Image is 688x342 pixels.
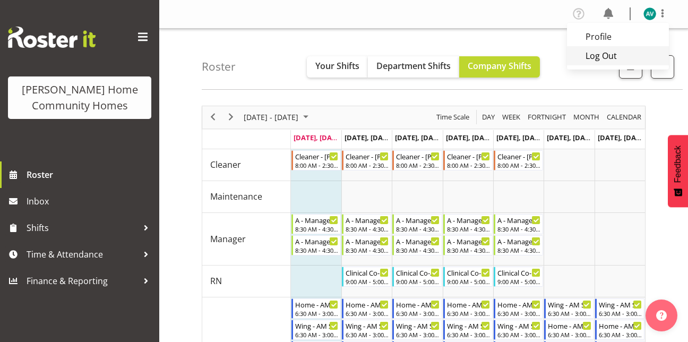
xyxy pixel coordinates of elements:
div: 8:30 AM - 4:30 PM [447,246,490,254]
div: 9:00 AM - 5:00 PM [346,277,389,286]
div: Support Worker"s event - Home - AM Support 1 - Vanessa Thornley Begin From Tuesday, August 12, 20... [342,298,391,319]
div: A - Manager - [PERSON_NAME] [497,236,540,246]
span: Week [501,110,521,124]
td: Cleaner resource [202,149,291,181]
div: A - Manager - [PERSON_NAME] [497,215,540,225]
div: A - Manager - [PERSON_NAME] [346,236,389,246]
div: Wing - AM Support 1 - [PERSON_NAME] [548,299,591,310]
div: 9:00 AM - 5:00 PM [447,277,490,286]
div: 8:30 AM - 4:30 PM [396,246,439,254]
div: 6:30 AM - 3:00 PM [447,330,490,339]
div: previous period [204,106,222,129]
div: Wing - AM Support 1 - [PERSON_NAME] [346,320,389,331]
span: Inbox [27,193,154,209]
div: Manager"s event - A - Manager - Kirsty Crossley Begin From Monday, August 11, 2025 at 8:30:00 AM ... [291,214,341,234]
div: A - Manager - [PERSON_NAME] [396,215,439,225]
div: Support Worker"s event - Wing - AM Support 1 - Brijesh (BK) Kachhadiya Begin From Wednesday, Augu... [392,320,442,340]
div: Cleaner - [PERSON_NAME] [447,151,490,161]
div: Cleaner"s event - Cleaner - Emily-Jayne Ashton Begin From Tuesday, August 12, 2025 at 8:00:00 AM ... [342,150,391,170]
div: 6:30 AM - 3:00 PM [497,330,540,339]
span: [DATE], [DATE] [395,133,443,142]
span: Finance & Reporting [27,273,138,289]
span: [DATE], [DATE] [496,133,545,142]
div: Support Worker"s event - Wing - AM Support 1 - Liezl Sanchez Begin From Monday, August 11, 2025 a... [291,320,341,340]
div: Cleaner - [PERSON_NAME] [497,151,540,161]
div: Home - AM Support 1 - [PERSON_NAME] [295,299,338,310]
div: A - Manager - [PERSON_NAME] [346,215,389,225]
div: 8:30 AM - 4:30 PM [497,225,540,233]
h4: Roster [202,61,236,73]
div: 6:30 AM - 3:00 PM [599,309,642,318]
td: RN resource [202,266,291,297]
button: Previous [206,110,220,124]
button: Month [605,110,643,124]
div: 6:30 AM - 3:00 PM [295,309,338,318]
div: 8:30 AM - 4:30 PM [346,225,389,233]
div: Support Worker"s event - Wing - AM Support 1 - Maria Cerbas Begin From Friday, August 15, 2025 at... [494,320,543,340]
div: 8:00 AM - 2:30 PM [295,161,338,169]
div: 6:30 AM - 3:00 PM [497,309,540,318]
div: Wing - AM Support 1 - [PERSON_NAME] [599,299,642,310]
div: Manager"s event - A - Manager - Kirsty Crossley Begin From Thursday, August 14, 2025 at 8:30:00 A... [443,214,493,234]
span: [DATE], [DATE] [446,133,494,142]
div: Wing - AM Support 1 - [PERSON_NAME] (BK) [PERSON_NAME] [396,320,439,331]
div: 8:00 AM - 2:30 PM [497,161,540,169]
div: Support Worker"s event - Home - AM Support 1 - Vanessa Thornley Begin From Wednesday, August 13, ... [392,298,442,319]
button: Feedback - Show survey [668,135,688,207]
div: 8:00 AM - 2:30 PM [447,161,490,169]
button: August 2025 [242,110,313,124]
span: Feedback [673,146,683,183]
div: Support Worker"s event - Home - AM Support 1 - Vanessa Thornley Begin From Monday, August 11, 202... [291,298,341,319]
div: Home - AM Support 1 - [PERSON_NAME] [346,299,389,310]
td: Manager resource [202,213,291,266]
span: Maintenance [210,190,262,203]
div: 6:30 AM - 3:00 PM [396,309,439,318]
div: 8:00 AM - 2:30 PM [396,161,439,169]
div: A - Manager - [PERSON_NAME] [295,236,338,246]
button: Company Shifts [459,56,540,78]
div: 6:30 AM - 3:00 PM [346,330,389,339]
a: Log Out [567,46,669,65]
span: Company Shifts [468,60,531,72]
button: Timeline Day [480,110,497,124]
span: Cleaner [210,158,241,171]
span: Roster [27,167,154,183]
div: Clinical Co-ordinator - [PERSON_NAME] [497,267,540,278]
div: Home - AM Support 1 - [PERSON_NAME] [497,299,540,310]
div: Cleaner - [PERSON_NAME] [346,151,389,161]
span: Shifts [27,220,138,236]
span: Day [481,110,496,124]
span: [DATE], [DATE] [345,133,393,142]
div: Support Worker"s event - Wing - AM Support 1 - Daljeet Prasad Begin From Sunday, August 17, 2025 ... [595,298,644,319]
div: 6:30 AM - 3:00 PM [548,330,591,339]
div: Support Worker"s event - Home - AM Support 1 - Vanessa Thornley Begin From Thursday, August 14, 2... [443,298,493,319]
div: Support Worker"s event - Home - AM Support 1 - Lovejot Kaur Begin From Friday, August 15, 2025 at... [494,298,543,319]
span: Manager [210,233,246,245]
div: 8:30 AM - 4:30 PM [295,246,338,254]
span: RN [210,275,222,287]
button: Department Shifts [368,56,459,78]
div: Support Worker"s event - Wing - AM Support 1 - Arshdeep Singh Begin From Tuesday, August 12, 2025... [342,320,391,340]
div: 8:30 AM - 4:30 PM [497,246,540,254]
img: help-xxl-2.png [656,310,667,321]
div: 9:00 AM - 5:00 PM [497,277,540,286]
div: RN"s event - Clinical Co-ordinator - Johanna Molina Begin From Wednesday, August 13, 2025 at 9:00... [392,267,442,287]
div: Manager"s event - A - Manager - Barbara Dunlop Begin From Friday, August 15, 2025 at 8:30:00 AM G... [494,235,543,255]
div: A - Manager - [PERSON_NAME] [295,215,338,225]
span: Your Shifts [315,60,359,72]
div: Manager"s event - A - Manager - Barbara Dunlop Begin From Thursday, August 14, 2025 at 8:30:00 AM... [443,235,493,255]
div: 6:30 AM - 3:00 PM [295,330,338,339]
div: A - Manager - [PERSON_NAME] [447,215,490,225]
div: 8:30 AM - 4:30 PM [447,225,490,233]
div: A - Manager - [PERSON_NAME] [396,236,439,246]
div: Manager"s event - A - Manager - Barbara Dunlop Begin From Tuesday, August 12, 2025 at 8:30:00 AM ... [342,235,391,255]
div: Clinical Co-ordinator - [PERSON_NAME] [396,267,439,278]
div: RN"s event - Clinical Co-ordinator - Johanna Molina Begin From Thursday, August 14, 2025 at 9:00:... [443,267,493,287]
span: [DATE], [DATE] [294,133,342,142]
div: Home - AM Support 2 - Vence Ibo [599,320,642,331]
div: 6:30 AM - 3:00 PM [599,330,642,339]
div: Cleaner"s event - Cleaner - Emily-Jayne Ashton Begin From Monday, August 11, 2025 at 8:00:00 AM G... [291,150,341,170]
a: Profile [567,27,669,46]
td: Maintenance resource [202,181,291,213]
div: 6:30 AM - 3:00 PM [396,330,439,339]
